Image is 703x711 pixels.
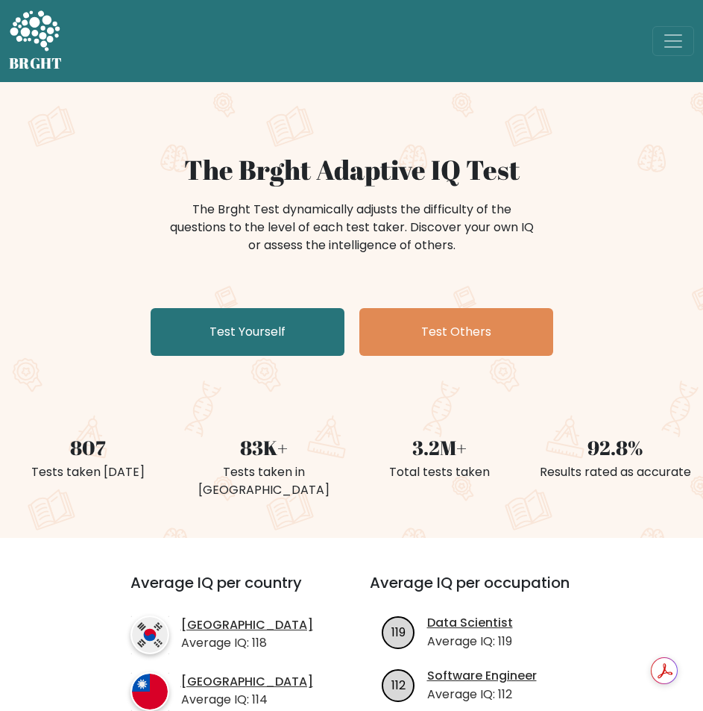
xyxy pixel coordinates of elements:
[391,624,406,641] text: 119
[361,433,519,463] div: 3.2M+
[359,308,553,356] a: Test Others
[9,154,694,186] h1: The Brght Adaptive IQ Test
[652,26,694,56] button: Toggle navigation
[9,463,167,481] div: Tests taken [DATE]
[427,668,537,684] a: Software Engineer
[151,308,344,356] a: Test Yourself
[9,6,63,76] a: BRGHT
[427,616,513,631] a: Data Scientist
[185,433,343,463] div: 83K+
[181,618,313,633] a: [GEOGRAPHIC_DATA]
[9,54,63,72] h5: BRGHT
[130,672,169,711] img: country
[185,463,343,499] div: Tests taken in [GEOGRAPHIC_DATA]
[427,633,513,651] p: Average IQ: 119
[361,463,519,481] div: Total tests taken
[181,634,313,652] p: Average IQ: 118
[536,433,694,463] div: 92.8%
[536,463,694,481] div: Results rated as accurate
[165,201,538,254] div: The Brght Test dynamically adjusts the difficulty of the questions to the level of each test take...
[427,686,537,704] p: Average IQ: 112
[130,616,169,654] img: country
[9,433,167,463] div: 807
[181,674,313,690] a: [GEOGRAPHIC_DATA]
[370,574,591,610] h3: Average IQ per occupation
[181,691,313,709] p: Average IQ: 114
[391,677,406,694] text: 112
[130,574,316,610] h3: Average IQ per country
